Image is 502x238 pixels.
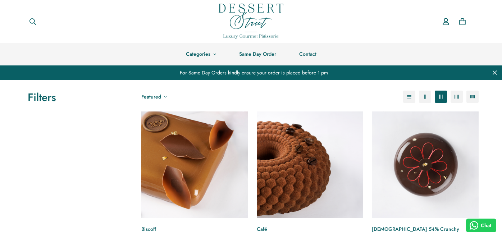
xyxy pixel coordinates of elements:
[141,111,248,218] a: Biscoff
[257,111,364,218] a: Café
[454,13,471,30] a: 0
[28,91,127,104] h3: Filters
[419,91,431,103] button: 2-column
[466,219,497,232] button: Chat
[372,111,479,218] a: Columbian 54% Crunchy
[141,225,248,233] a: Biscoff
[372,225,479,233] a: [DEMOGRAPHIC_DATA] 54% Crunchy
[466,91,479,103] button: 5-column
[141,93,161,101] span: Featured
[451,91,463,103] button: 4-column
[23,14,42,29] button: Search
[481,222,491,229] span: Chat
[257,225,364,233] a: Café
[435,91,447,103] button: 3-column
[403,91,415,103] button: 1-column
[228,43,288,65] a: Same Day Order
[219,4,283,39] img: Dessert Street
[438,11,454,32] a: Account
[174,43,228,65] a: Categories
[5,65,497,80] div: For Same Day Orders kindly ensure your order is placed before 1 pm
[288,43,328,65] a: Contact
